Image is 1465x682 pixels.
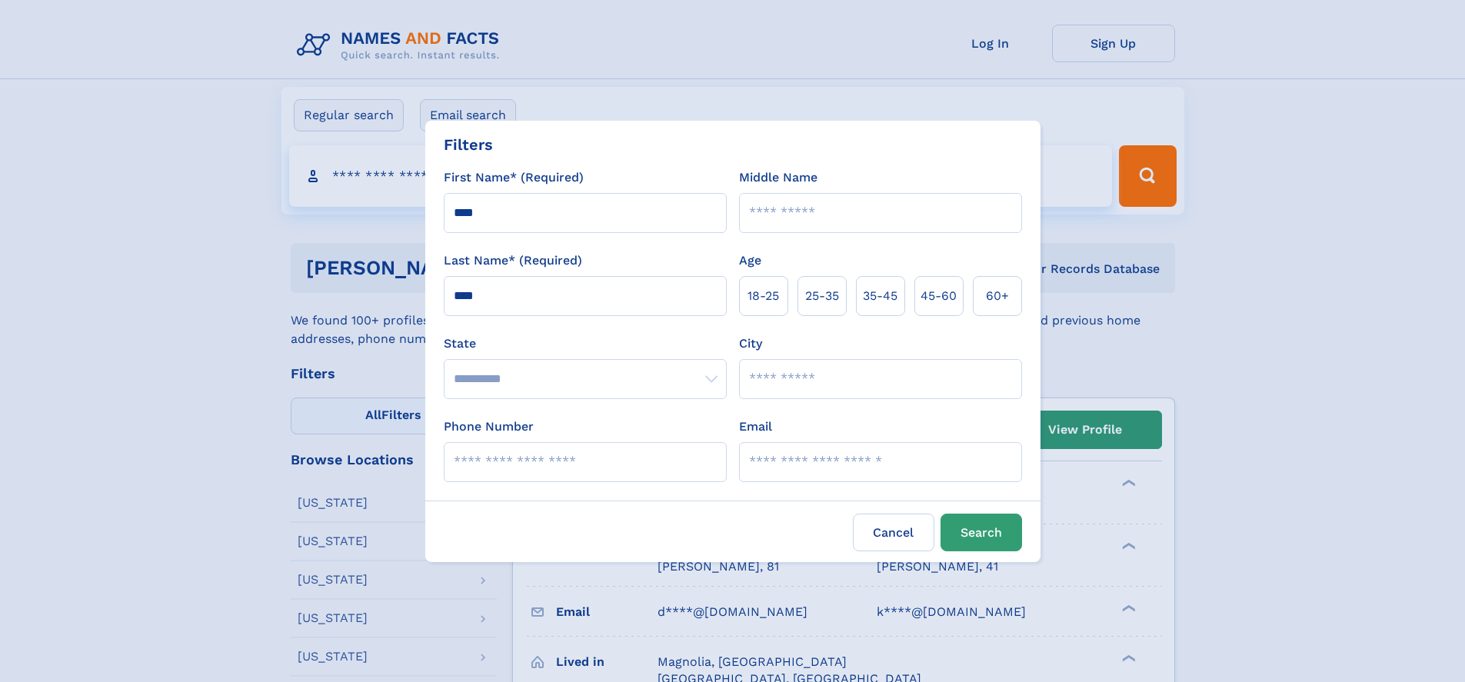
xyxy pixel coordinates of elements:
[444,168,584,187] label: First Name* (Required)
[444,251,582,270] label: Last Name* (Required)
[805,287,839,305] span: 25‑35
[444,334,727,353] label: State
[739,418,772,436] label: Email
[863,287,897,305] span: 35‑45
[941,514,1022,551] button: Search
[739,251,761,270] label: Age
[444,133,493,156] div: Filters
[739,168,817,187] label: Middle Name
[739,334,762,353] label: City
[921,287,957,305] span: 45‑60
[853,514,934,551] label: Cancel
[986,287,1009,305] span: 60+
[444,418,534,436] label: Phone Number
[747,287,779,305] span: 18‑25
